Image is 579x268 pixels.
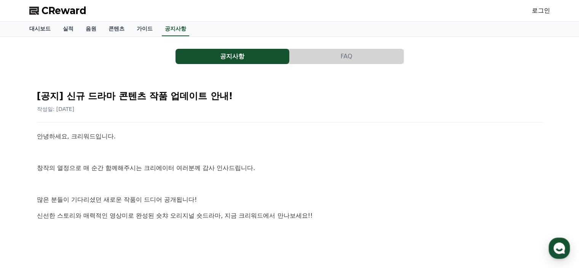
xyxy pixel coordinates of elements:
[41,5,86,17] span: CReward
[37,106,75,112] span: 작성일: [DATE]
[290,49,404,64] a: FAQ
[70,217,79,223] span: 대화
[57,22,80,36] a: 실적
[37,132,542,141] p: 안녕하세요, 크리워드입니다.
[131,22,159,36] a: 가이드
[23,22,57,36] a: 대시보드
[24,216,29,222] span: 홈
[175,49,289,64] button: 공지사항
[162,22,189,36] a: 공지사항
[50,205,98,224] a: 대화
[37,211,542,221] p: 신선한 스토리와 매력적인 영상미로 완성된 숏챠 오리지널 숏드라마, 지금 크리워드에서 만나보세요!!
[532,6,550,15] a: 로그인
[175,49,290,64] a: 공지사항
[98,205,146,224] a: 설정
[37,90,542,102] h2: [공지] 신규 드라마 콘텐츠 작품 업데이트 안내!
[290,49,404,64] button: FAQ
[80,22,102,36] a: 음원
[29,5,86,17] a: CReward
[2,205,50,224] a: 홈
[37,195,542,205] p: 많은 분들이 기다리셨던 새로운 작품이 드디어 공개됩니다!
[118,216,127,222] span: 설정
[102,22,131,36] a: 콘텐츠
[37,163,542,173] p: 창작의 열정으로 매 순간 함께해주시는 크리에이터 여러분께 감사 인사드립니다.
